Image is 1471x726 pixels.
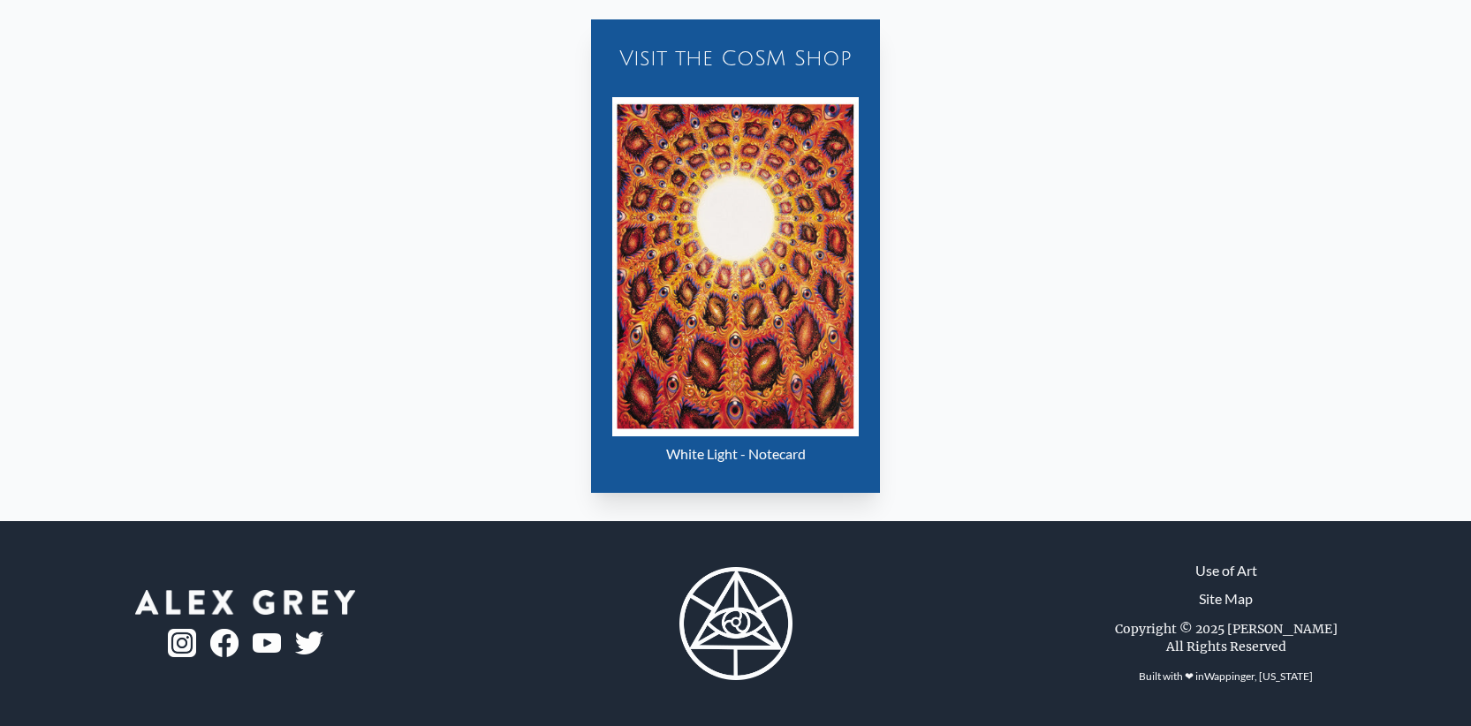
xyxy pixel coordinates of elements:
a: Site Map [1199,588,1253,609]
div: Copyright © 2025 [PERSON_NAME] [1115,620,1338,638]
div: Built with ❤ in [1132,662,1320,691]
img: youtube-logo.png [253,633,281,654]
div: All Rights Reserved [1166,638,1286,655]
a: Visit the CoSM Shop [602,30,869,87]
img: White Light - Notecard [612,97,859,436]
a: Use of Art [1195,560,1257,581]
div: White Light - Notecard [612,436,859,472]
a: Wappinger, [US_STATE] [1204,669,1313,683]
img: ig-logo.png [168,629,196,657]
a: White Light - Notecard [612,97,859,472]
img: fb-logo.png [210,629,239,657]
img: twitter-logo.png [295,631,323,654]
